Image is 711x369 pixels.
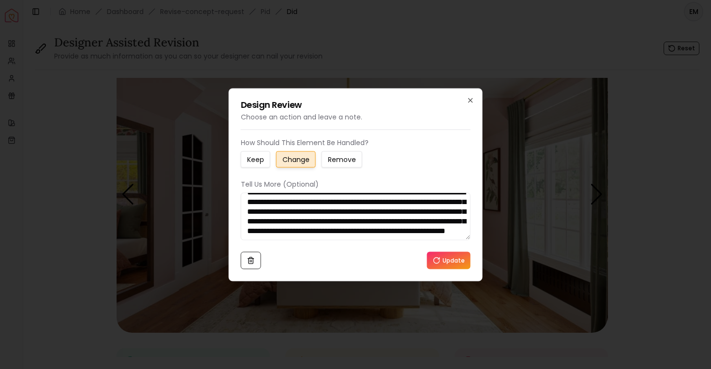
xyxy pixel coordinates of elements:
[241,112,471,121] p: Choose an action and leave a note.
[322,151,362,167] button: Remove
[241,137,471,147] p: How Should This Element Be Handled?
[276,151,316,167] button: Change
[241,151,270,167] button: Keep
[282,154,310,164] small: Change
[328,154,356,164] small: Remove
[241,179,471,189] p: Tell Us More (Optional)
[241,100,471,109] h2: Design Review
[247,154,264,164] small: Keep
[427,251,471,269] button: Update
